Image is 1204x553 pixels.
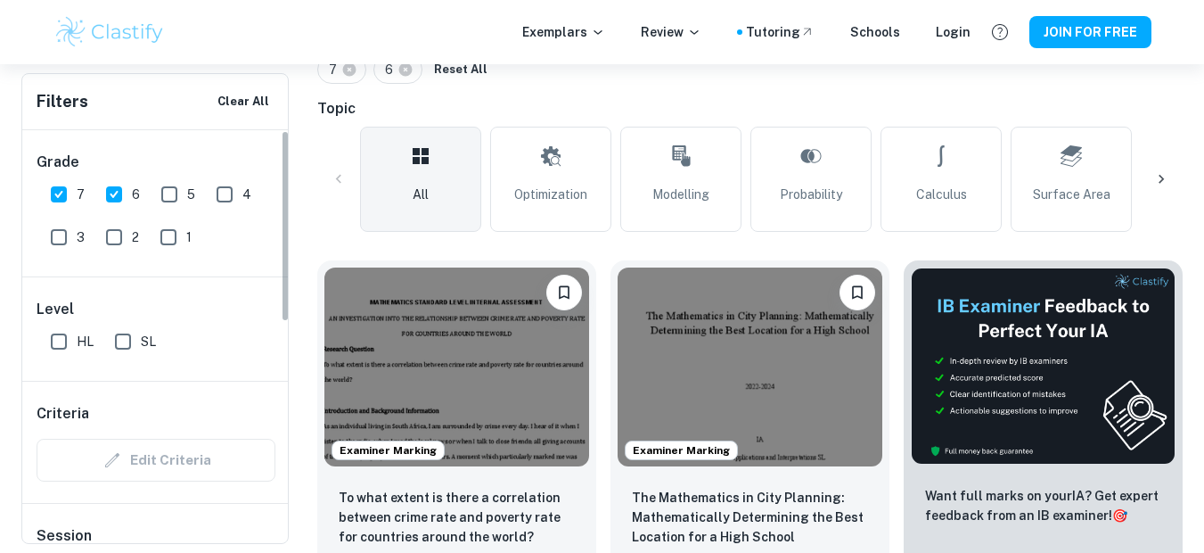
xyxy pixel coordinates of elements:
[332,442,444,458] span: Examiner Marking
[850,22,900,42] a: Schools
[242,185,251,204] span: 4
[77,332,94,351] span: HL
[329,60,345,79] span: 7
[641,22,701,42] p: Review
[618,268,882,466] img: Math AI IA example thumbnail: The Mathematics in City Planning: Mathem
[840,275,875,310] button: Please log in to bookmark exemplars
[632,488,868,547] p: The Mathematics in City Planning: Mathematically Determining the Best Location for a High School
[514,185,587,204] span: Optimization
[324,268,589,466] img: Math AI IA example thumbnail: To what extent is there a correlation be
[77,185,85,204] span: 7
[936,22,971,42] a: Login
[132,185,140,204] span: 6
[430,56,492,83] button: Reset All
[911,268,1175,465] img: Thumbnail
[985,17,1015,47] button: Help and Feedback
[37,152,275,173] h6: Grade
[141,332,156,351] span: SL
[385,60,401,79] span: 6
[37,403,89,425] h6: Criteria
[37,299,275,320] h6: Level
[339,488,575,547] p: To what extent is there a correlation between crime rate and poverty rate for countries around th...
[317,98,1183,120] h6: Topic
[373,55,422,84] div: 6
[186,227,192,247] span: 1
[626,442,737,458] span: Examiner Marking
[652,185,709,204] span: Modelling
[53,14,167,50] img: Clastify logo
[213,88,274,115] button: Clear All
[546,275,582,310] button: Please log in to bookmark exemplars
[413,185,429,204] span: All
[925,486,1161,525] p: Want full marks on your IA ? Get expert feedback from an IB examiner!
[317,55,366,84] div: 7
[187,185,195,204] span: 5
[522,22,605,42] p: Exemplars
[1112,508,1127,523] span: 🎯
[1033,185,1110,204] span: Surface Area
[916,185,967,204] span: Calculus
[37,439,275,482] div: Criteria filters are unavailable when searching by topic
[132,227,139,247] span: 2
[77,227,85,247] span: 3
[746,22,815,42] a: Tutoring
[780,185,842,204] span: Probability
[1029,16,1151,48] button: JOIN FOR FREE
[37,89,88,114] h6: Filters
